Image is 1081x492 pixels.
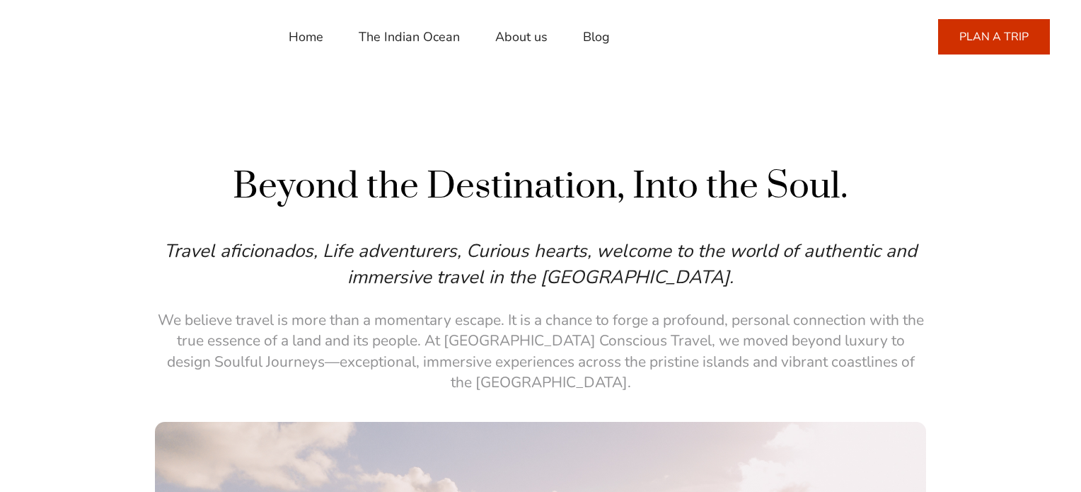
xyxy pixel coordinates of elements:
[289,20,323,54] a: Home
[583,20,610,54] a: Blog
[155,239,926,290] p: Travel aficionados, Life adventurers, Curious hearts, welcome to the world of authentic and immer...
[359,20,460,54] a: The Indian Ocean
[155,163,926,210] h1: Beyond the Destination, Into the Soul.
[938,19,1050,55] a: PLAN A TRIP
[495,20,548,54] a: About us
[155,310,926,394] p: We believe travel is more than a momentary escape. It is a chance to forge a profound, personal c...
